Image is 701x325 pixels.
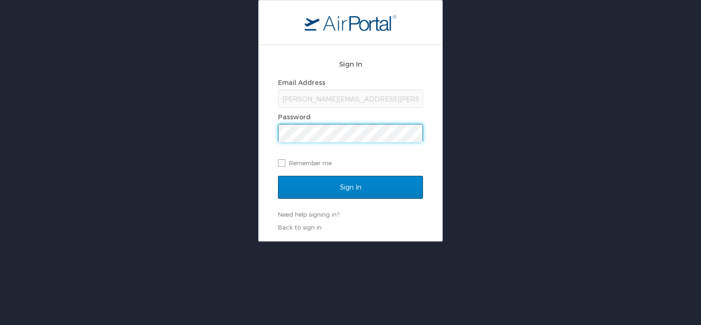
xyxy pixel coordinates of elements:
[278,211,339,218] a: Need help signing in?
[278,156,423,170] label: Remember me
[305,14,396,31] img: logo
[278,224,322,231] a: Back to sign in
[278,176,423,199] input: Sign In
[278,113,311,121] label: Password
[278,59,423,69] h2: Sign In
[278,78,325,86] label: Email Address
